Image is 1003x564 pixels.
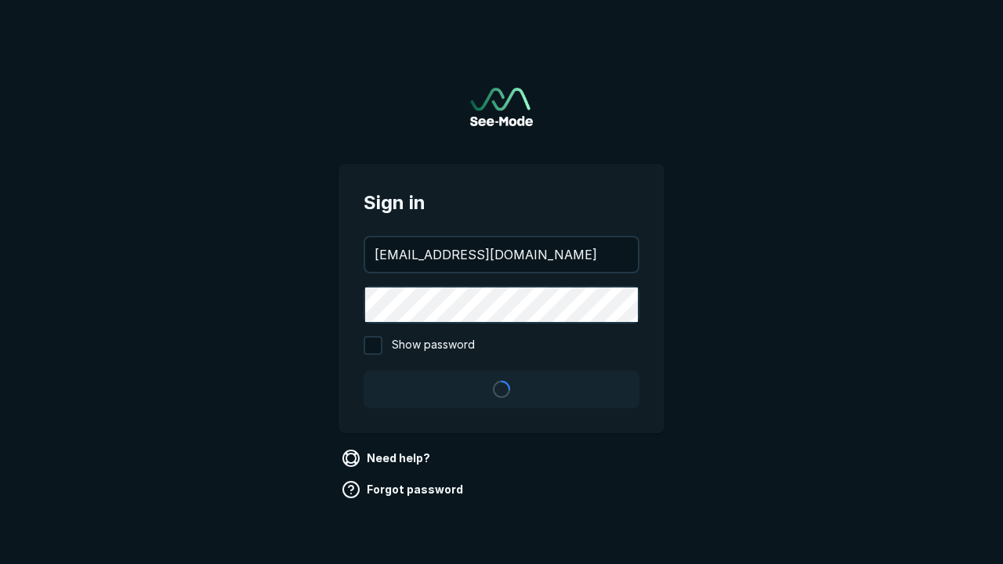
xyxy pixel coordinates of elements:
img: See-Mode Logo [470,88,533,126]
a: Forgot password [339,477,469,502]
span: Sign in [364,189,639,217]
a: Need help? [339,446,436,471]
a: Go to sign in [470,88,533,126]
input: your@email.com [365,237,638,272]
span: Show password [392,336,475,355]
